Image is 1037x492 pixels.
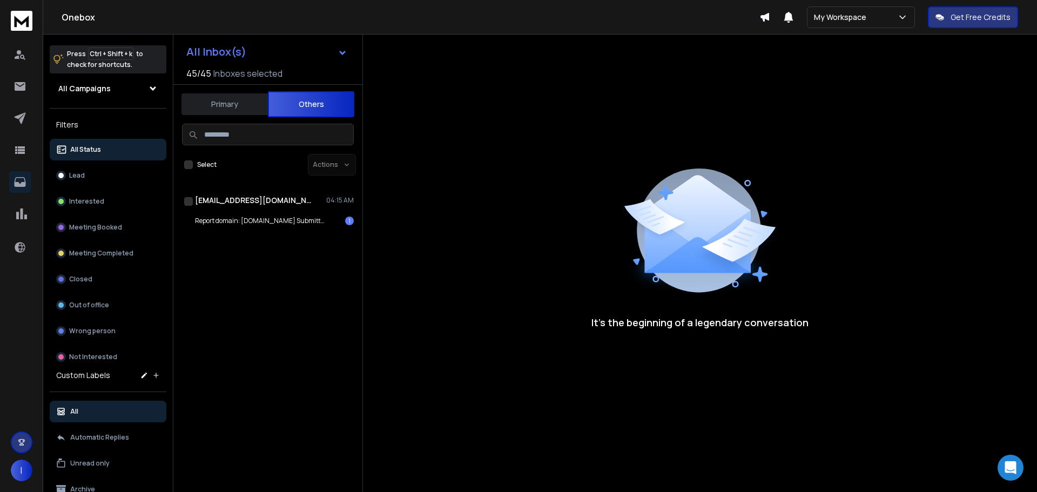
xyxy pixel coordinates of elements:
p: Press to check for shortcuts. [67,49,143,70]
p: Lead [69,171,85,180]
p: Wrong person [69,327,116,335]
p: Closed [69,275,92,284]
button: All [50,401,166,422]
div: 1 [345,217,354,225]
button: All Campaigns [50,78,166,99]
h3: Custom Labels [56,370,110,381]
button: Wrong person [50,320,166,342]
p: Out of office [69,301,109,309]
p: All Status [70,145,101,154]
p: My Workspace [814,12,871,23]
button: Automatic Replies [50,427,166,448]
p: Meeting Completed [69,249,133,258]
p: All [70,407,78,416]
button: All Status [50,139,166,160]
button: Lead [50,165,166,186]
span: Ctrl + Shift + k [88,48,134,60]
h1: [EMAIL_ADDRESS][DOMAIN_NAME] [195,195,314,206]
p: Report domain: [DOMAIN_NAME] Submitter: [DOMAIN_NAME] [195,217,325,225]
button: Meeting Booked [50,217,166,238]
button: Meeting Completed [50,242,166,264]
h1: All Inbox(s) [186,46,246,57]
p: It’s the beginning of a legendary conversation [591,315,809,330]
h1: All Campaigns [58,83,111,94]
p: Interested [69,197,104,206]
button: Out of office [50,294,166,316]
button: Primary [181,92,268,116]
p: Automatic Replies [70,433,129,442]
img: logo [11,11,32,31]
h3: Filters [50,117,166,132]
button: All Inbox(s) [178,41,356,63]
div: Open Intercom Messenger [998,455,1023,481]
button: Unread only [50,453,166,474]
h1: Onebox [62,11,759,24]
button: I [11,460,32,481]
label: Select [197,160,217,169]
button: Interested [50,191,166,212]
p: Not Interested [69,353,117,361]
p: 04:15 AM [326,196,354,205]
p: Meeting Booked [69,223,122,232]
button: Others [268,91,354,117]
button: Not Interested [50,346,166,368]
span: 45 / 45 [186,67,211,80]
button: Get Free Credits [928,6,1018,28]
p: Get Free Credits [951,12,1011,23]
button: Closed [50,268,166,290]
h3: Inboxes selected [213,67,282,80]
p: Unread only [70,459,110,468]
